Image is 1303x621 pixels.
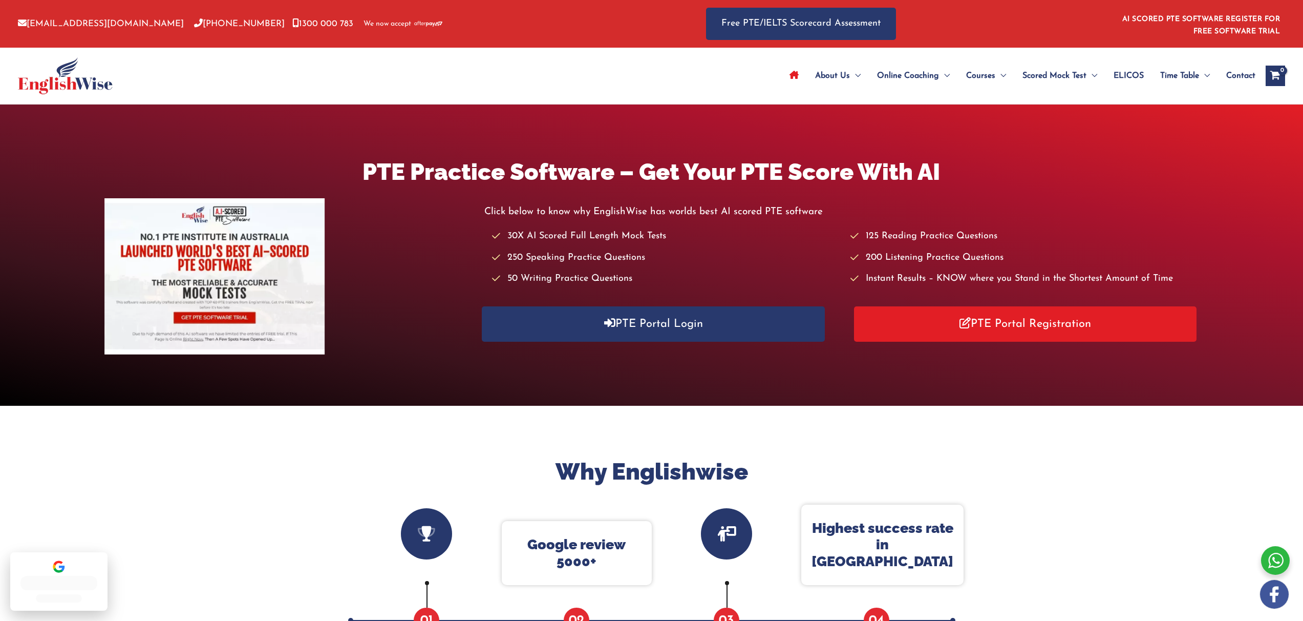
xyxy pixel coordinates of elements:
[1218,58,1255,94] a: Contact
[1116,7,1285,40] aside: Header Widget 1
[1260,580,1289,609] img: white-facebook.png
[995,58,1006,94] span: Menu Toggle
[1199,58,1210,94] span: Menu Toggle
[811,520,953,570] p: Highest success rate in [GEOGRAPHIC_DATA]
[512,536,642,570] p: Google review 5000+
[958,58,1014,94] a: CoursesMenu Toggle
[364,19,411,29] span: We now accept
[194,19,285,28] a: [PHONE_NUMBER]
[877,58,939,94] span: Online Coaching
[18,57,113,94] img: cropped-ew-logo
[492,250,841,266] li: 250 Speaking Practice Questions
[1266,66,1285,86] a: View Shopping Cart, empty
[807,58,869,94] a: About UsMenu Toggle
[1160,58,1199,94] span: Time Table
[854,306,1197,342] a: PTE Portal Registration
[781,58,1255,94] nav: Site Navigation: Main Menu
[1114,58,1144,94] span: ELICOS
[966,58,995,94] span: Courses
[18,19,184,28] a: [EMAIL_ADDRESS][DOMAIN_NAME]
[1226,58,1255,94] span: Contact
[1152,58,1218,94] a: Time TableMenu Toggle
[1022,58,1086,94] span: Scored Mock Test
[292,19,353,28] a: 1300 000 783
[492,271,841,287] li: 50 Writing Practice Questions
[1122,15,1280,35] a: AI SCORED PTE SOFTWARE REGISTER FOR FREE SOFTWARE TRIAL
[850,271,1199,287] li: Instant Results – KNOW where you Stand in the Shortest Amount of Time
[706,8,896,40] a: Free PTE/IELTS Scorecard Assessment
[869,58,958,94] a: Online CoachingMenu Toggle
[850,250,1199,266] li: 200 Listening Practice Questions
[1086,58,1097,94] span: Menu Toggle
[104,198,325,354] img: pte-institute-main
[482,306,825,342] a: PTE Portal Login
[414,21,442,27] img: Afterpay-Logo
[939,58,950,94] span: Menu Toggle
[104,156,1199,188] h1: PTE Practice Software – Get Your PTE Score With AI
[492,228,841,245] li: 30X AI Scored Full Length Mock Tests
[345,457,959,487] h2: Why Englishwise
[850,228,1199,245] li: 125 Reading Practice Questions
[484,203,1199,220] p: Click below to know why EnglishWise has worlds best AI scored PTE software
[1105,58,1152,94] a: ELICOS
[1014,58,1105,94] a: Scored Mock TestMenu Toggle
[850,58,861,94] span: Menu Toggle
[815,58,850,94] span: About Us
